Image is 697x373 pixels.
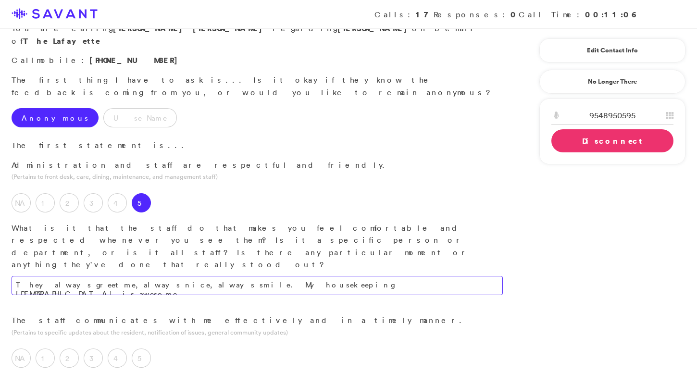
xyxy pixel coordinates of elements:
[585,9,637,20] strong: 00:11:06
[103,108,177,127] label: Use Name
[60,193,79,212] label: 2
[60,348,79,368] label: 2
[12,222,503,271] p: What is it that the staff do that makes you feel comfortable and respected whenever you see them?...
[89,55,183,65] span: [PHONE_NUMBER]
[37,55,81,65] span: mobile
[12,159,503,172] p: Administration and staff are respectful and friendly.
[132,348,151,368] label: 5
[12,314,503,327] p: The staff communicates with me effectively and in a timely manner.
[416,9,434,20] strong: 17
[108,193,127,212] label: 4
[539,70,685,94] a: No Longer There
[36,193,55,212] label: 1
[12,328,503,337] p: (Pertains to specific updates about the resident, notification of issues, general community updates)
[84,348,103,368] label: 3
[551,43,673,58] a: Edit Contact Info
[12,172,503,181] p: (Pertains to front desk, care, dining, maintenance, and management staff)
[36,348,55,368] label: 1
[12,23,503,47] p: You are calling regarding on behalf of
[12,193,31,212] label: NA
[84,193,103,212] label: 3
[23,36,100,46] strong: The Lafayette
[551,129,673,152] a: Disconnect
[12,74,503,99] p: The first thing I have to ask is... Is it okay if they know the feedback is coming from you, or w...
[12,139,503,152] p: The first statement is...
[12,54,503,67] p: Call :
[12,348,31,368] label: NA
[12,108,99,127] label: Anonymous
[510,9,519,20] strong: 0
[108,348,127,368] label: 4
[132,193,151,212] label: 5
